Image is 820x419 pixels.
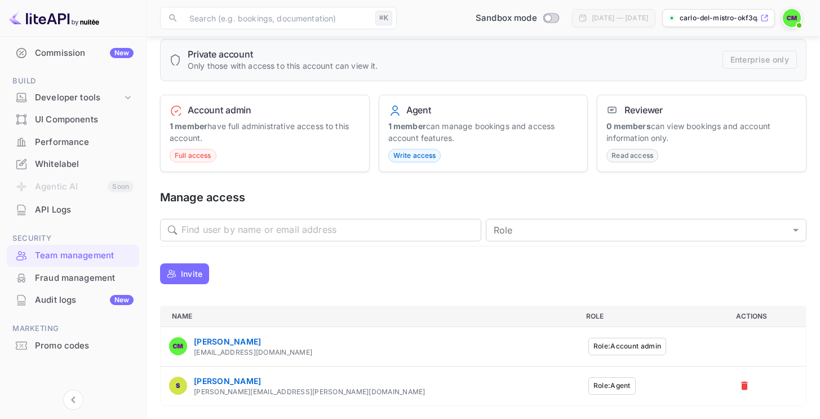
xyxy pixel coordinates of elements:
div: Performance [7,131,139,153]
div: Performance [35,136,134,149]
span: Security [7,232,139,245]
input: Find user by name or email address [181,219,481,241]
a: CommissionNew [7,42,139,63]
a: Audit logsNew [7,289,139,310]
p: can manage bookings and access account features. [388,120,579,144]
div: API Logs [7,199,139,221]
h5: Manage access [160,190,806,205]
div: API Logs [35,204,134,217]
div: Whitelabel [7,153,139,175]
h6: Agent [406,104,431,116]
p: Invite [181,268,202,280]
a: Team management [7,245,139,266]
div: New [110,48,134,58]
div: Commission [35,47,134,60]
div: Audit logs [35,294,134,307]
a: API Logs [7,199,139,220]
div: [PERSON_NAME][EMAIL_ADDRESS][PERSON_NAME][DOMAIN_NAME] [194,387,425,397]
span: Full access [170,151,216,161]
div: [DATE] — [DATE] [592,13,648,23]
div: UI Components [35,113,134,126]
a: Earnings [7,20,139,41]
h6: Account admin [188,104,251,116]
div: [EMAIL_ADDRESS][DOMAIN_NAME] [194,347,312,358]
div: Whitelabel [35,158,134,171]
p: can view bookings and account information only. [606,120,797,144]
div: Fraud management [7,267,139,289]
div: CommissionNew [7,42,139,64]
div: Promo codes [7,335,139,357]
span: Write access [389,151,441,161]
span: Build [7,75,139,87]
th: Role [577,306,727,327]
span: Marketing [7,323,139,335]
table: a dense table [160,306,806,406]
a: Promo codes [7,335,139,356]
strong: 0 members [606,121,650,131]
div: ⌘K [375,11,392,25]
div: Team management [7,245,139,267]
img: Stephen [169,377,187,395]
a: Whitelabel [7,153,139,174]
div: Fraud management [35,272,134,285]
div: Developer tools [35,91,122,104]
button: Role:Agent [588,377,636,395]
div: [PERSON_NAME] [194,336,312,347]
strong: 1 member [170,121,207,131]
div: [PERSON_NAME] [194,375,425,387]
a: UI Components [7,109,139,130]
div: UI Components [7,109,139,131]
h6: Reviewer [624,104,663,116]
th: Actions [727,306,806,327]
img: Carlo Del Mistro [169,337,187,355]
div: Developer tools [7,88,139,108]
strong: 1 member [388,121,426,131]
div: New [110,295,134,305]
th: Name [161,306,577,327]
div: Audit logsNew [7,289,139,311]
h6: Private account [188,48,378,60]
a: Fraud management [7,267,139,288]
div: Switch to Production mode [471,12,563,25]
span: Sandbox mode [476,12,537,25]
a: Performance [7,131,139,152]
img: LiteAPI logo [9,9,99,27]
img: Carlo Del Mistro [783,9,801,27]
button: Invite [160,263,209,284]
p: Only those with access to this account can view it. [188,60,378,72]
span: Read access [607,151,658,161]
div: Promo codes [35,339,134,352]
button: Role:Account admin [588,338,666,355]
div: Team management [35,249,134,262]
button: Collapse navigation [63,390,83,410]
p: carlo-del-mistro-okf3q... [680,13,758,23]
p: have full administrative access to this account. [170,120,360,144]
input: Search (e.g. bookings, documentation) [183,7,371,29]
